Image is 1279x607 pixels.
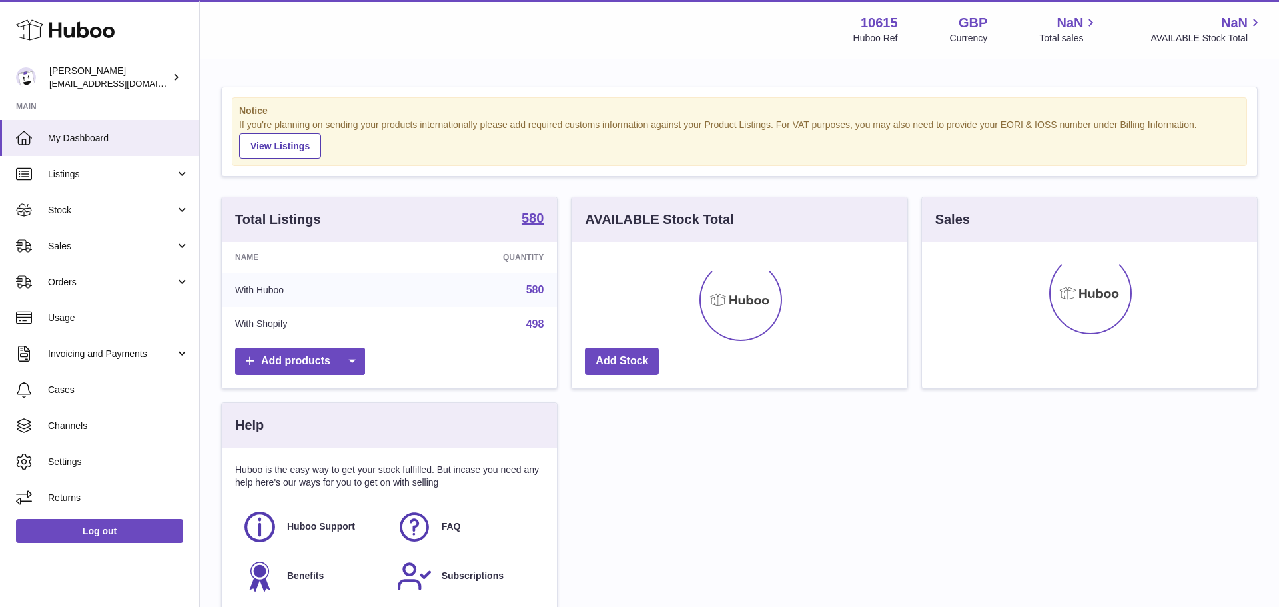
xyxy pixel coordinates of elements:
[950,32,988,45] div: Currency
[48,132,189,145] span: My Dashboard
[861,14,898,32] strong: 10615
[235,348,365,375] a: Add products
[16,67,36,87] img: internalAdmin-10615@internal.huboo.com
[1039,14,1098,45] a: NaN Total sales
[1039,32,1098,45] span: Total sales
[402,242,557,273] th: Quantity
[48,168,175,181] span: Listings
[48,240,175,253] span: Sales
[222,307,402,342] td: With Shopify
[585,211,733,229] h3: AVAILABLE Stock Total
[1221,14,1248,32] span: NaN
[239,133,321,159] a: View Listings
[522,211,544,227] a: 580
[287,520,355,533] span: Huboo Support
[287,570,324,582] span: Benefits
[935,211,970,229] h3: Sales
[242,558,383,594] a: Benefits
[48,420,189,432] span: Channels
[1150,32,1263,45] span: AVAILABLE Stock Total
[853,32,898,45] div: Huboo Ref
[48,276,175,289] span: Orders
[526,284,544,295] a: 580
[959,14,987,32] strong: GBP
[222,242,402,273] th: Name
[48,456,189,468] span: Settings
[526,318,544,330] a: 498
[48,312,189,324] span: Usage
[1150,14,1263,45] a: NaN AVAILABLE Stock Total
[49,65,169,90] div: [PERSON_NAME]
[235,211,321,229] h3: Total Listings
[48,492,189,504] span: Returns
[49,78,196,89] span: [EMAIL_ADDRESS][DOMAIN_NAME]
[585,348,659,375] a: Add Stock
[48,348,175,360] span: Invoicing and Payments
[235,464,544,489] p: Huboo is the easy way to get your stock fulfilled. But incase you need any help here's our ways f...
[222,273,402,307] td: With Huboo
[442,570,504,582] span: Subscriptions
[442,520,461,533] span: FAQ
[1057,14,1083,32] span: NaN
[48,204,175,217] span: Stock
[396,558,538,594] a: Subscriptions
[396,509,538,545] a: FAQ
[242,509,383,545] a: Huboo Support
[522,211,544,225] strong: 580
[239,119,1240,159] div: If you're planning on sending your products internationally please add required customs informati...
[239,105,1240,117] strong: Notice
[235,416,264,434] h3: Help
[48,384,189,396] span: Cases
[16,519,183,543] a: Log out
